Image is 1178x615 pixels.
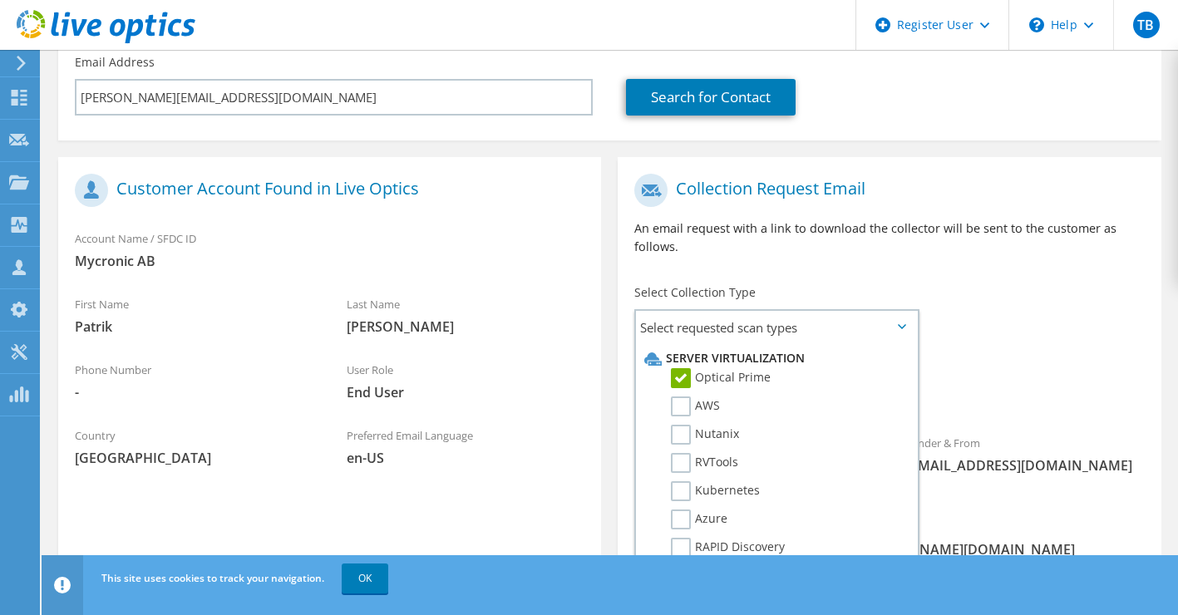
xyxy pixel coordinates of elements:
[75,317,313,336] span: Patrik
[58,418,330,475] div: Country
[634,174,1136,207] h1: Collection Request Email
[330,352,602,410] div: User Role
[330,287,602,344] div: Last Name
[671,538,785,558] label: RAPID Discovery
[1029,17,1044,32] svg: \n
[75,252,584,270] span: Mycronic AB
[342,563,388,593] a: OK
[890,426,1161,483] div: Sender & From
[671,396,720,416] label: AWS
[618,351,1161,417] div: Requested Collections
[671,453,738,473] label: RVTools
[906,456,1145,475] span: [EMAIL_ADDRESS][DOMAIN_NAME]
[347,317,585,336] span: [PERSON_NAME]
[671,425,739,445] label: Nutanix
[330,418,602,475] div: Preferred Email Language
[671,368,771,388] label: Optical Prime
[75,449,313,467] span: [GEOGRAPHIC_DATA]
[640,348,909,368] li: Server Virtualization
[58,221,601,278] div: Account Name / SFDC ID
[636,311,917,344] span: Select requested scan types
[101,571,324,585] span: This site uses cookies to track your navigation.
[347,449,585,467] span: en-US
[634,284,756,301] label: Select Collection Type
[671,509,727,529] label: Azure
[1133,12,1160,38] span: TB
[671,481,760,501] label: Kubernetes
[634,219,1144,256] p: An email request with a link to download the collector will be sent to the customer as follows.
[58,352,330,410] div: Phone Number
[626,79,796,116] a: Search for Contact
[347,383,585,401] span: End User
[75,383,313,401] span: -
[75,174,576,207] h1: Customer Account Found in Live Optics
[58,287,330,344] div: First Name
[75,54,155,71] label: Email Address
[618,426,890,501] div: To
[618,509,1161,567] div: CC & Reply To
